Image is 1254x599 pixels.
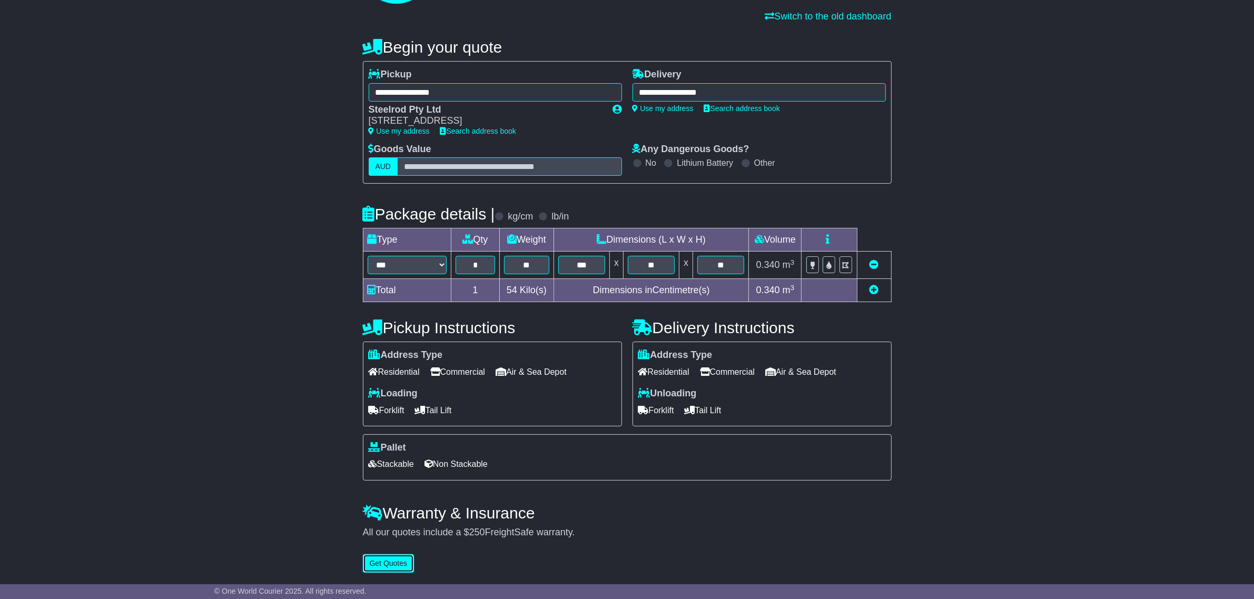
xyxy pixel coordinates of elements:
[685,402,722,418] span: Tail Lift
[700,364,755,380] span: Commercial
[369,456,414,472] span: Stackable
[363,504,892,522] h4: Warranty & Insurance
[633,69,682,81] label: Delivery
[369,144,431,155] label: Goods Value
[609,252,623,279] td: x
[363,228,451,252] td: Type
[679,252,693,279] td: x
[749,228,802,252] td: Volume
[451,228,500,252] td: Qty
[496,364,567,380] span: Air & Sea Depot
[500,279,554,302] td: Kilo(s)
[369,402,404,418] span: Forklift
[791,284,795,292] sup: 3
[554,228,749,252] td: Dimensions (L x W x H)
[369,442,406,454] label: Pallet
[363,38,892,56] h4: Begin your quote
[870,285,879,295] a: Add new item
[369,115,603,127] div: [STREET_ADDRESS]
[638,364,689,380] span: Residential
[638,402,674,418] span: Forklift
[783,285,795,295] span: m
[704,104,780,113] a: Search address book
[369,157,398,176] label: AUD
[369,127,430,135] a: Use my address
[214,587,367,595] span: © One World Courier 2025. All rights reserved.
[363,319,622,336] h4: Pickup Instructions
[363,279,451,302] td: Total
[870,259,879,270] a: Remove this item
[551,211,569,223] label: lb/in
[633,104,694,113] a: Use my address
[508,211,533,223] label: kg/cm
[677,158,733,168] label: Lithium Battery
[415,402,452,418] span: Tail Lift
[369,104,603,116] div: Steelrod Pty Ltd
[783,259,795,270] span: m
[646,158,656,168] label: No
[363,205,495,223] h4: Package details |
[638,350,713,361] label: Address Type
[633,144,749,155] label: Any Dangerous Goods?
[507,285,517,295] span: 54
[638,388,697,400] label: Unloading
[791,258,795,266] sup: 3
[363,527,892,538] div: All our quotes include a $ FreightSafe warranty.
[765,11,891,22] a: Switch to the old dashboard
[369,364,420,380] span: Residential
[430,364,485,380] span: Commercial
[756,259,780,270] span: 0.340
[440,127,516,135] a: Search address book
[765,364,836,380] span: Air & Sea Depot
[633,319,892,336] h4: Delivery Instructions
[756,285,780,295] span: 0.340
[500,228,554,252] td: Weight
[469,527,485,537] span: 250
[363,554,414,573] button: Get Quotes
[369,350,443,361] label: Address Type
[754,158,775,168] label: Other
[554,279,749,302] td: Dimensions in Centimetre(s)
[369,388,418,400] label: Loading
[424,456,488,472] span: Non Stackable
[451,279,500,302] td: 1
[369,69,412,81] label: Pickup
